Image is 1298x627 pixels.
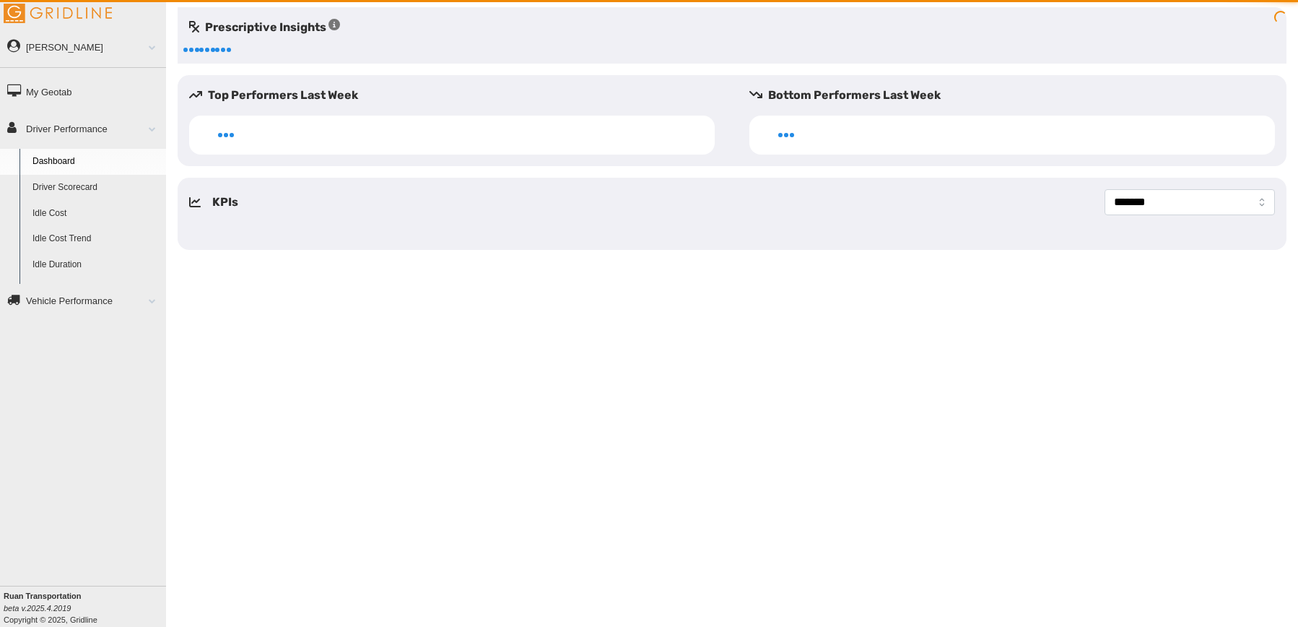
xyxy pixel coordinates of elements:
[189,87,726,104] h5: Top Performers Last Week
[26,201,166,227] a: Idle Cost
[212,194,238,211] h5: KPIs
[4,604,71,613] i: beta v.2025.4.2019
[749,87,1286,104] h5: Bottom Performers Last Week
[4,590,166,626] div: Copyright © 2025, Gridline
[4,4,112,23] img: Gridline
[26,226,166,252] a: Idle Cost Trend
[189,19,340,36] h5: Prescriptive Insights
[26,278,166,304] a: Idle Percentage
[4,592,82,600] b: Ruan Transportation
[26,149,166,175] a: Dashboard
[26,175,166,201] a: Driver Scorecard
[26,252,166,278] a: Idle Duration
